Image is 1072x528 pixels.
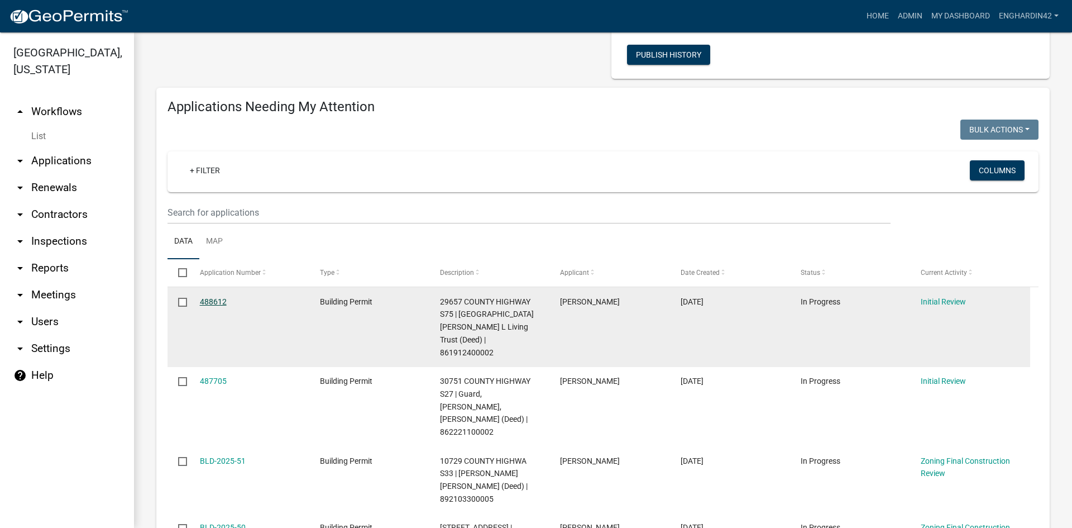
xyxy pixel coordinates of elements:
a: BLD-2025-51 [200,456,246,465]
i: arrow_drop_down [13,208,27,221]
span: Building Permit [320,456,372,465]
datatable-header-cell: Date Created [669,259,789,286]
span: Application Number [200,269,261,277]
a: My Dashboard [927,6,994,27]
h4: Applications Needing My Attention [167,99,1038,115]
a: Zoning Final Construction Review [921,456,1010,478]
span: Applicant [560,269,589,277]
a: 488612 [200,297,227,306]
span: Status [801,269,820,277]
a: 487705 [200,377,227,386]
a: + Filter [181,160,229,180]
span: Building Permit [320,377,372,386]
i: arrow_drop_down [13,235,27,248]
datatable-header-cell: Type [309,259,429,286]
i: help [13,369,27,382]
i: arrow_drop_up [13,105,27,118]
span: 10/03/2025 [681,377,703,386]
a: Map [199,224,229,260]
i: arrow_drop_down [13,342,27,355]
span: In Progress [801,456,840,465]
datatable-header-cell: Description [429,259,549,286]
a: Home [862,6,893,27]
datatable-header-cell: Applicant [549,259,669,286]
button: Bulk Actions [960,120,1038,140]
i: arrow_drop_down [13,154,27,168]
a: Admin [893,6,927,27]
a: EngHardin42 [994,6,1063,27]
a: Initial Review [921,297,966,306]
input: Search for applications [167,201,891,224]
span: 09/22/2025 [681,456,703,465]
datatable-header-cell: Select [167,259,189,286]
span: jeff simms [560,297,620,306]
span: 10/06/2025 [681,297,703,306]
datatable-header-cell: Status [790,259,910,286]
i: arrow_drop_down [13,315,27,329]
i: arrow_drop_down [13,261,27,275]
button: Columns [970,160,1025,180]
span: 29657 COUNTY HIGHWAY S75 | Schwarck, Barbara L Living Trust (Deed) | 861912400002 [440,297,534,357]
datatable-header-cell: Current Activity [910,259,1030,286]
a: Data [167,224,199,260]
span: 30751 COUNTY HIGHWAY S27 | Guard, Raymond H Guard, Donna (Deed) | 862221100002 [440,377,530,436]
datatable-header-cell: Application Number [189,259,309,286]
button: Publish History [627,45,710,65]
a: Initial Review [921,377,966,386]
i: arrow_drop_down [13,181,27,194]
span: 10729 COUNTY HIGHWA S33 | Williams, Thomas A Williams, Angela M (Deed) | 892103300005 [440,456,528,503]
span: Ryanne Prochnow [560,377,620,386]
wm-modal-confirm: Workflow Publish History [627,51,710,60]
span: Type [320,269,334,277]
span: Building Permit [320,297,372,306]
span: Current Activity [921,269,967,277]
span: Tom Williams [560,456,620,465]
span: Description [440,269,474,277]
span: In Progress [801,377,840,386]
span: In Progress [801,297,840,306]
i: arrow_drop_down [13,288,27,302]
span: Date Created [681,269,720,277]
